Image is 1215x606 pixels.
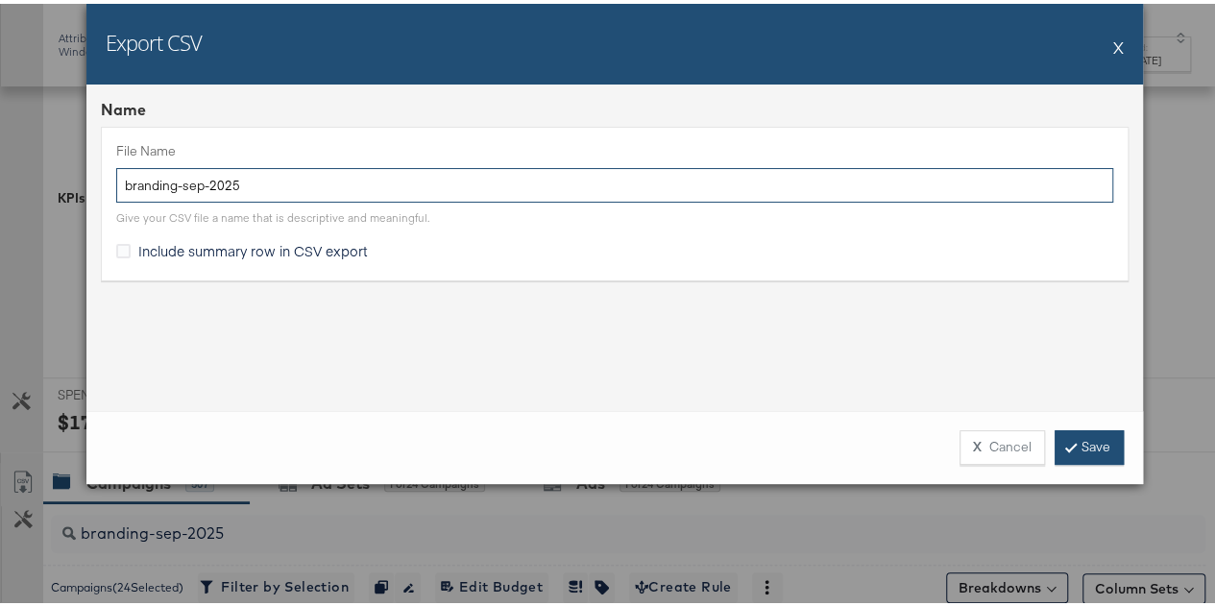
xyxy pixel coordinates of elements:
div: Give your CSV file a name that is descriptive and meaningful. [116,206,429,222]
a: Save [1055,426,1124,461]
button: X [1113,24,1124,62]
label: File Name [116,138,1113,157]
strong: X [973,434,982,452]
h2: Export CSV [106,24,202,53]
div: Name [101,95,1129,117]
span: Include summary row in CSV export [138,237,368,256]
button: XCancel [960,426,1045,461]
